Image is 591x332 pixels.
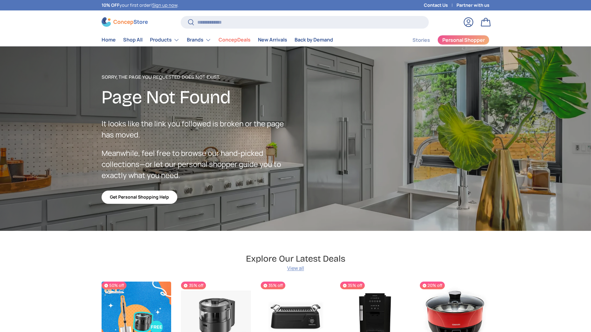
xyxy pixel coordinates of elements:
a: ConcepDeals [219,34,251,46]
span: Personal Shopper [442,38,485,42]
p: your first order! . [102,2,179,9]
a: Products [150,34,179,46]
a: Get Personal Shopping Help [102,191,177,204]
summary: Brands [183,34,215,46]
nav: Secondary [398,34,489,46]
span: 35% off [181,282,206,289]
a: Personal Shopper [437,35,489,45]
span: 50% off [102,282,127,289]
strong: 10% OFF [102,2,119,8]
a: View all [287,264,304,272]
a: New Arrivals [258,34,287,46]
h2: Explore Our Latest Deals [246,253,345,264]
span: 20% off [420,282,445,289]
a: Brands [187,34,211,46]
img: ConcepStore [102,17,148,27]
span: 35% off [261,282,285,289]
a: Back by Demand [295,34,333,46]
nav: Primary [102,34,333,46]
summary: Products [146,34,183,46]
p: Sorry, the page you requested does not exist. [102,73,295,81]
a: Shop All [123,34,143,46]
a: Home [102,34,116,46]
a: Sign up now [152,2,177,8]
a: Stories [412,34,430,46]
a: Partner with us [456,2,489,9]
p: Meanwhile, feel free to browse our hand-picked collections—or let our personal shopper guide you ... [102,148,295,181]
h2: Page Not Found [102,86,295,109]
span: 35% off [340,282,365,289]
a: Contact Us [424,2,456,9]
p: It looks like the link you followed is broken or the page has moved. [102,118,295,140]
